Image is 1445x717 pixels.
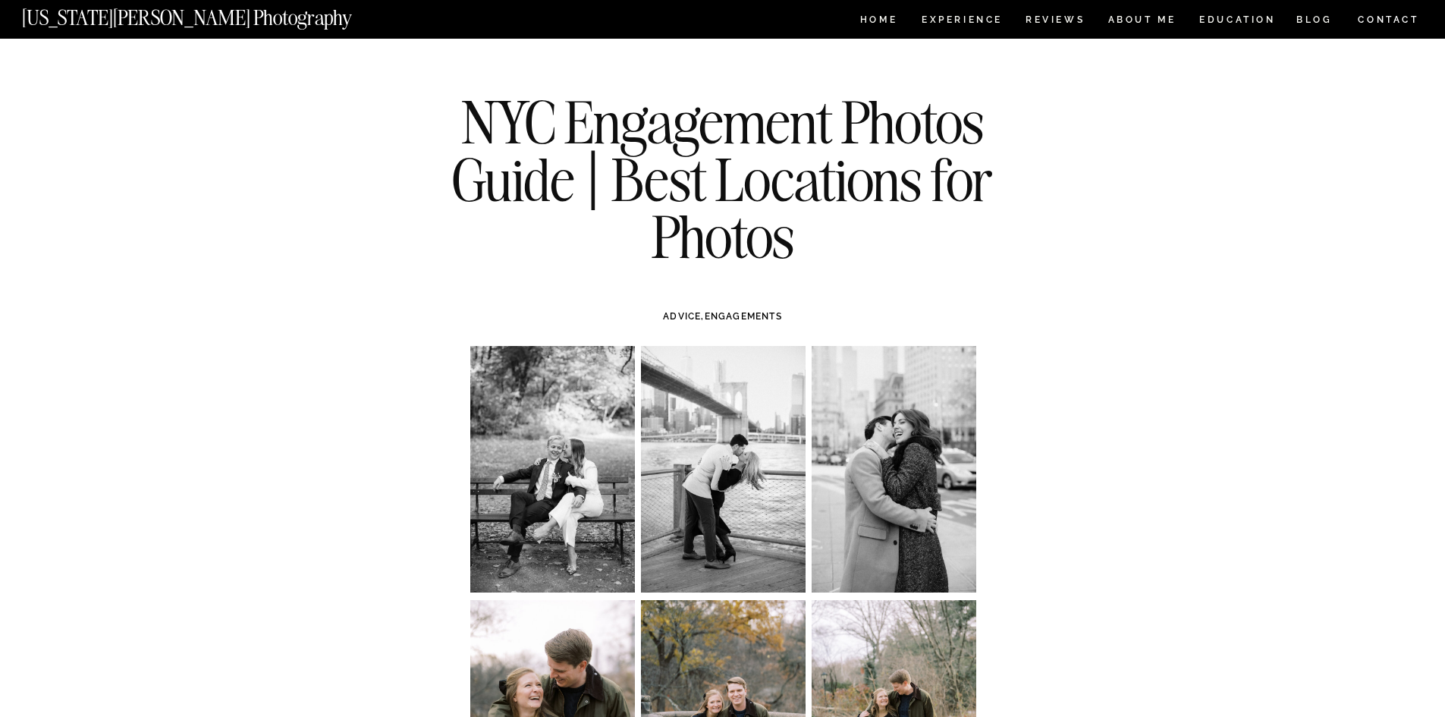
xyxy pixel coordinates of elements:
a: HOME [857,15,900,28]
img: NYC Engagement Photos [812,346,976,593]
a: ENGAGEMENTS [705,311,782,322]
a: BLOG [1296,15,1333,28]
a: [US_STATE][PERSON_NAME] Photography [22,8,403,20]
a: ABOUT ME [1107,15,1176,28]
a: CONTACT [1357,11,1420,28]
a: REVIEWS [1026,15,1082,28]
a: Experience [922,15,1001,28]
img: NYC Engagement Photos [470,346,635,593]
h1: NYC Engagement Photos Guide | Best Locations for Photos [448,93,998,266]
h3: , [502,310,944,323]
a: ADVICE [663,311,701,322]
img: Brooklyn Bridge Proposal [641,346,806,593]
a: EDUCATION [1198,15,1277,28]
